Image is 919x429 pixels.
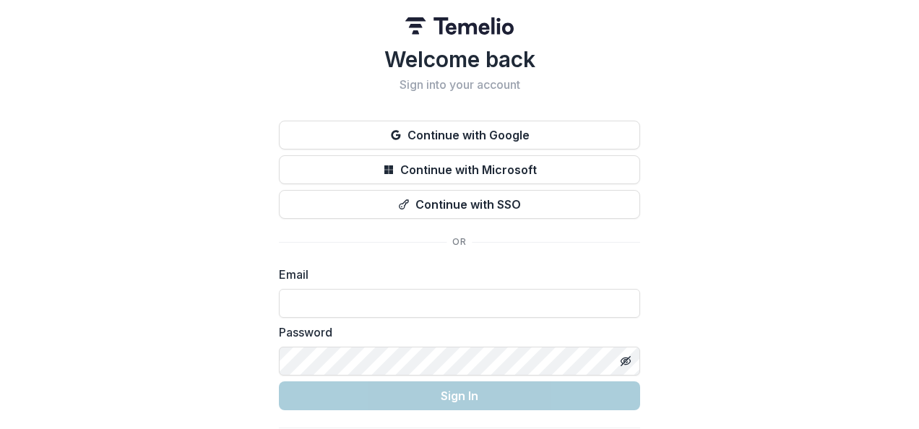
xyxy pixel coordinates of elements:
button: Continue with Google [279,121,640,149]
button: Continue with Microsoft [279,155,640,184]
button: Toggle password visibility [614,350,637,373]
button: Sign In [279,381,640,410]
label: Password [279,324,631,341]
h2: Sign into your account [279,78,640,92]
label: Email [279,266,631,283]
button: Continue with SSO [279,190,640,219]
h1: Welcome back [279,46,640,72]
img: Temelio [405,17,514,35]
